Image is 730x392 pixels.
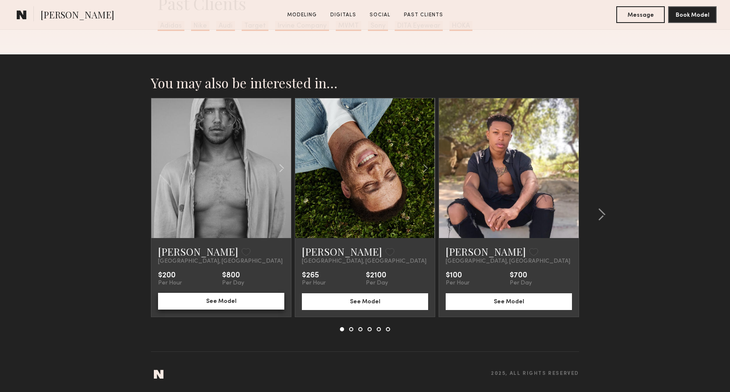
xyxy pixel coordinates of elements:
a: Past Clients [401,11,447,19]
div: $2100 [366,272,388,280]
div: $700 [510,272,532,280]
span: [GEOGRAPHIC_DATA], [GEOGRAPHIC_DATA] [302,258,426,265]
div: Per Hour [158,280,182,287]
div: $200 [158,272,182,280]
div: Per Day [222,280,244,287]
div: $265 [302,272,326,280]
div: $100 [446,272,470,280]
a: [PERSON_NAME] [302,245,382,258]
span: [GEOGRAPHIC_DATA], [GEOGRAPHIC_DATA] [446,258,570,265]
a: Modeling [284,11,320,19]
a: See Model [446,297,572,305]
div: $800 [222,272,244,280]
a: See Model [302,297,428,305]
span: [GEOGRAPHIC_DATA], [GEOGRAPHIC_DATA] [158,258,283,265]
a: Digitals [327,11,360,19]
a: [PERSON_NAME] [446,245,526,258]
div: Per Hour [446,280,470,287]
button: See Model [302,293,428,310]
a: See Model [158,297,284,305]
div: Per Day [366,280,388,287]
button: Message [616,6,665,23]
button: See Model [158,293,284,310]
div: Per Hour [302,280,326,287]
h2: You may also be interested in… [151,74,579,91]
a: Social [366,11,394,19]
span: 2025, all rights reserved [491,371,579,377]
div: Per Day [510,280,532,287]
a: Book Model [668,11,717,18]
a: [PERSON_NAME] [158,245,238,258]
button: Book Model [668,6,717,23]
span: [PERSON_NAME] [41,8,114,23]
button: See Model [446,293,572,310]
